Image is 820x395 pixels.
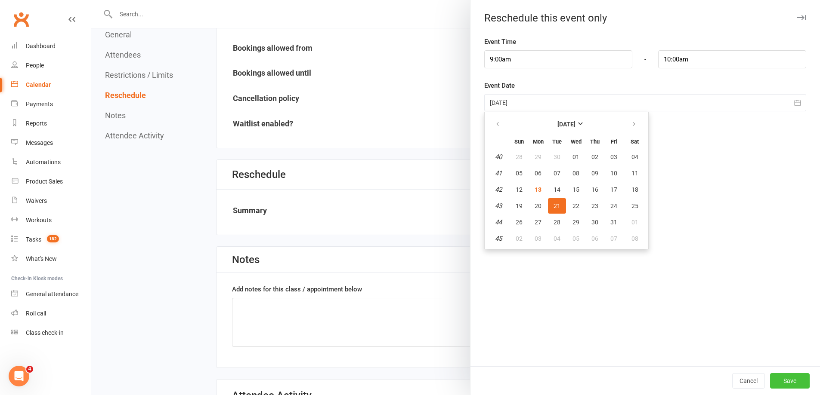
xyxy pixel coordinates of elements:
button: 03 [605,149,623,165]
em: 45 [495,235,502,242]
div: Reschedule this event only [470,12,820,24]
span: 10 [610,170,617,177]
small: Saturday [631,138,639,145]
span: 12 [516,186,523,193]
small: Monday [533,138,544,145]
span: 08 [572,170,579,177]
button: 29 [529,149,547,165]
button: Cancel [732,373,765,389]
button: 16 [586,182,604,197]
button: 22 [567,198,585,214]
strong: [DATE] [557,121,576,128]
a: Reports [11,114,91,133]
button: 28 [510,149,528,165]
button: 18 [624,182,646,197]
em: 40 [495,153,502,161]
div: Reports [26,120,47,127]
div: - [632,50,659,68]
button: 19 [510,198,528,214]
button: 11 [624,165,646,181]
span: 28 [554,219,560,226]
span: 04 [631,153,638,160]
div: General attendance [26,291,78,297]
button: 17 [605,182,623,197]
button: 05 [567,231,585,246]
span: 28 [516,153,523,160]
span: 21 [554,202,560,209]
button: Save [770,373,810,389]
div: Product Sales [26,178,63,185]
button: 15 [567,182,585,197]
span: 08 [631,235,638,242]
iframe: Intercom live chat [9,366,29,386]
span: 17 [610,186,617,193]
small: Thursday [590,138,600,145]
a: Clubworx [10,9,32,30]
button: 05 [510,165,528,181]
button: 07 [605,231,623,246]
button: 26 [510,214,528,230]
button: 09 [586,165,604,181]
button: 02 [510,231,528,246]
span: 01 [631,219,638,226]
em: 41 [495,169,502,177]
div: Class check-in [26,329,64,336]
small: Sunday [514,138,524,145]
span: 16 [591,186,598,193]
span: 29 [572,219,579,226]
a: Waivers [11,191,91,211]
div: Roll call [26,310,46,317]
button: 30 [586,214,604,230]
span: 02 [516,235,523,242]
button: 12 [510,182,528,197]
a: General attendance kiosk mode [11,285,91,304]
span: 30 [554,153,560,160]
span: 06 [591,235,598,242]
em: 42 [495,186,502,193]
button: 14 [548,182,566,197]
button: 07 [548,165,566,181]
span: 4 [26,366,33,373]
button: 10 [605,165,623,181]
div: Tasks [26,236,41,243]
span: 01 [572,153,579,160]
span: 27 [535,219,542,226]
em: 44 [495,218,502,226]
button: 25 [624,198,646,214]
div: People [26,62,44,69]
span: 05 [572,235,579,242]
span: 02 [591,153,598,160]
span: 07 [610,235,617,242]
button: 24 [605,198,623,214]
span: 19 [516,202,523,209]
button: 20 [529,198,547,214]
button: 23 [586,198,604,214]
span: 11 [631,170,638,177]
a: Payments [11,95,91,114]
button: 31 [605,214,623,230]
button: 06 [529,165,547,181]
button: 04 [624,149,646,165]
small: Wednesday [571,138,582,145]
span: 31 [610,219,617,226]
span: 06 [535,170,542,177]
div: Waivers [26,197,47,204]
div: Dashboard [26,43,56,49]
button: 28 [548,214,566,230]
span: 26 [516,219,523,226]
label: Event Date [484,80,515,91]
button: 08 [567,165,585,181]
em: 43 [495,202,502,210]
span: 09 [591,170,598,177]
span: 18 [631,186,638,193]
span: 15 [572,186,579,193]
span: 05 [516,170,523,177]
span: 24 [610,202,617,209]
div: Workouts [26,217,52,224]
button: 29 [567,214,585,230]
a: Messages [11,133,91,153]
span: 23 [591,202,598,209]
span: 07 [554,170,560,177]
button: 04 [548,231,566,246]
a: What's New [11,249,91,269]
